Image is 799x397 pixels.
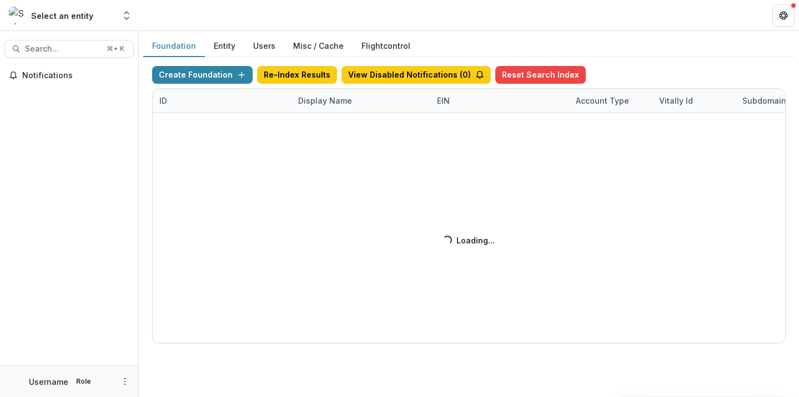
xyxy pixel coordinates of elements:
p: Role [73,376,94,386]
button: Open entity switcher [119,4,134,27]
span: Search... [25,44,100,54]
button: More [118,375,132,388]
button: Search... [4,40,134,58]
div: ⌘ + K [104,43,127,55]
p: Username [29,376,68,388]
a: Flightcontrol [361,40,410,52]
button: Get Help [772,4,795,27]
button: Notifications [4,67,134,84]
button: Foundation [143,35,205,57]
button: Misc / Cache [284,35,353,57]
button: Entity [205,35,244,57]
span: Notifications [22,71,129,80]
img: Select an entity [9,7,27,24]
div: Select an entity [31,10,93,22]
button: Users [244,35,284,57]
